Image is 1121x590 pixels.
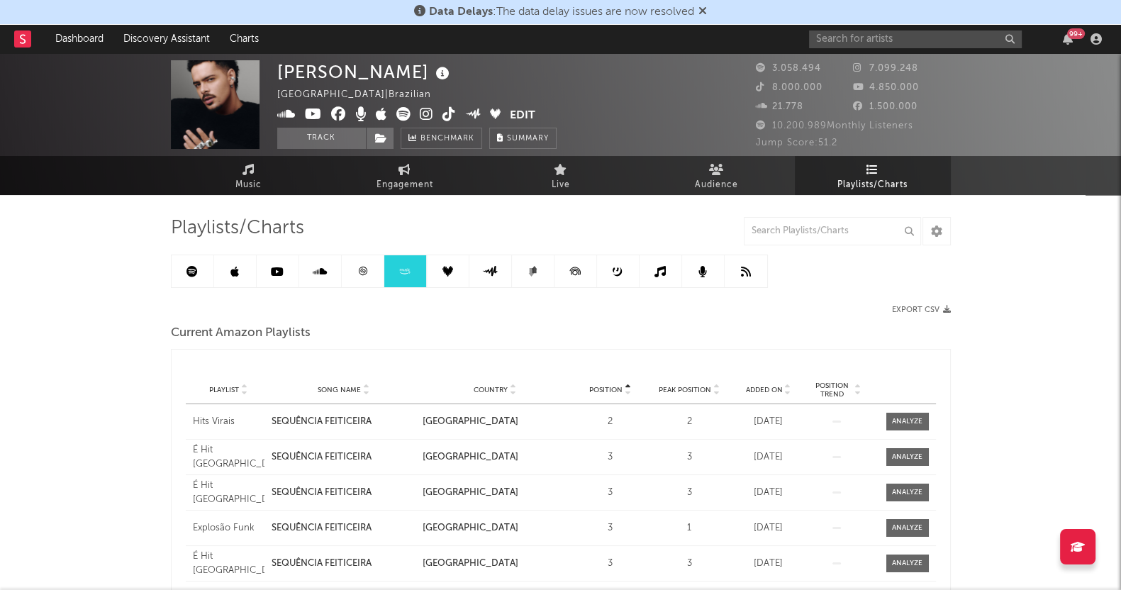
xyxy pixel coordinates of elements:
[193,550,265,577] a: É Hit [GEOGRAPHIC_DATA]
[698,6,707,18] span: Dismiss
[574,415,647,429] div: 2
[837,177,908,194] span: Playlists/Charts
[653,415,725,429] div: 2
[574,521,647,535] div: 3
[171,156,327,195] a: Music
[272,450,416,464] a: SEQUÊNCIA FEITICEIRA
[277,128,366,149] button: Track
[113,25,220,53] a: Discovery Assistant
[489,128,557,149] button: Summary
[756,102,803,111] span: 21.778
[732,415,805,429] div: [DATE]
[756,121,913,130] span: 10.200.989 Monthly Listeners
[193,443,265,471] a: É Hit [GEOGRAPHIC_DATA]
[746,386,783,394] span: Added On
[653,450,725,464] div: 3
[732,557,805,571] div: [DATE]
[853,64,918,73] span: 7.099.248
[756,83,822,92] span: 8.000.000
[272,557,416,571] a: SEQUÊNCIA FEITICEIRA
[272,486,416,500] a: SEQUÊNCIA FEITICEIRA
[193,479,265,506] a: É Hit [GEOGRAPHIC_DATA]
[377,177,433,194] span: Engagement
[732,486,805,500] div: [DATE]
[423,557,567,571] div: [GEOGRAPHIC_DATA]
[756,64,821,73] span: 3.058.494
[732,450,805,464] div: [DATE]
[507,135,549,143] span: Summary
[423,486,567,500] div: [GEOGRAPHIC_DATA]
[423,450,567,464] div: [GEOGRAPHIC_DATA]
[695,177,738,194] span: Audience
[277,87,447,104] div: [GEOGRAPHIC_DATA] | Brazilian
[653,521,725,535] div: 1
[795,156,951,195] a: Playlists/Charts
[812,382,853,399] span: Position Trend
[272,415,416,429] a: SEQUÊNCIA FEITICEIRA
[809,30,1022,48] input: Search for artists
[574,557,647,571] div: 3
[171,220,304,237] span: Playlists/Charts
[574,450,647,464] div: 3
[732,521,805,535] div: [DATE]
[474,386,508,394] span: Country
[653,557,725,571] div: 3
[574,486,647,500] div: 3
[510,107,535,125] button: Edit
[327,156,483,195] a: Engagement
[45,25,113,53] a: Dashboard
[659,386,711,394] span: Peak Position
[552,177,570,194] span: Live
[853,102,918,111] span: 1.500.000
[892,306,951,314] button: Export CSV
[483,156,639,195] a: Live
[429,6,493,18] span: Data Delays
[171,325,311,342] span: Current Amazon Playlists
[1063,33,1073,45] button: 99+
[1067,28,1085,39] div: 99 +
[277,60,453,84] div: [PERSON_NAME]
[853,83,919,92] span: 4.850.000
[193,521,265,535] a: Explosão Funk
[209,386,239,394] span: Playlist
[318,386,361,394] span: Song Name
[401,128,482,149] a: Benchmark
[653,486,725,500] div: 3
[589,386,623,394] span: Position
[639,156,795,195] a: Audience
[423,521,567,535] div: [GEOGRAPHIC_DATA]
[423,415,567,429] div: [GEOGRAPHIC_DATA]
[220,25,269,53] a: Charts
[744,217,921,245] input: Search Playlists/Charts
[193,415,265,429] a: Hits Virais
[420,130,474,147] span: Benchmark
[756,138,837,147] span: Jump Score: 51.2
[272,521,416,535] a: SEQUÊNCIA FEITICEIRA
[235,177,262,194] span: Music
[429,6,694,18] span: : The data delay issues are now resolved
